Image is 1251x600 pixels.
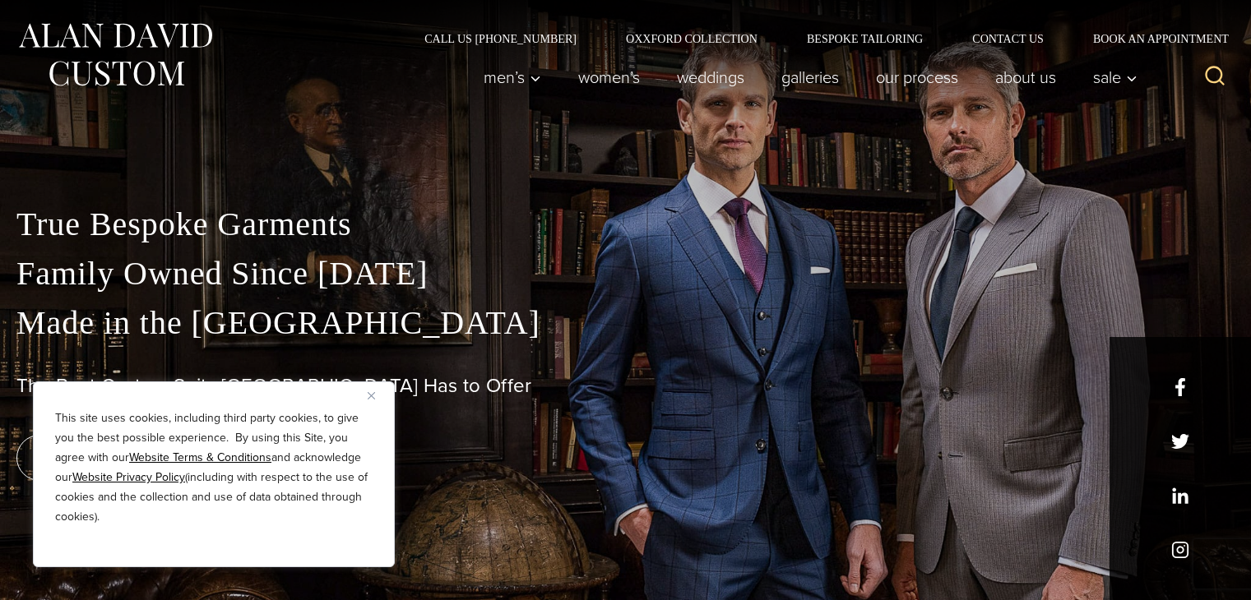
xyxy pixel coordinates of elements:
[948,33,1068,44] a: Contact Us
[400,33,601,44] a: Call Us [PHONE_NUMBER]
[560,61,659,94] a: Women’s
[368,392,375,399] img: Close
[1093,69,1137,85] span: Sale
[601,33,782,44] a: Oxxford Collection
[659,61,763,94] a: weddings
[72,468,185,486] a: Website Privacy Policy
[400,33,1235,44] nav: Secondary Navigation
[129,449,271,466] a: Website Terms & Conditions
[763,61,858,94] a: Galleries
[782,33,948,44] a: Bespoke Tailoring
[858,61,977,94] a: Our Process
[1068,33,1235,44] a: Book an Appointment
[16,435,247,481] a: book an appointment
[16,200,1235,348] p: True Bespoke Garments Family Owned Since [DATE] Made in the [GEOGRAPHIC_DATA]
[977,61,1075,94] a: About Us
[16,374,1235,398] h1: The Best Custom Suits [GEOGRAPHIC_DATA] Has to Offer
[1195,58,1235,97] button: View Search Form
[368,385,387,405] button: Close
[484,69,541,85] span: Men’s
[466,61,1147,94] nav: Primary Navigation
[55,408,373,527] p: This site uses cookies, including third party cookies, to give you the best possible experience. ...
[16,18,214,91] img: Alan David Custom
